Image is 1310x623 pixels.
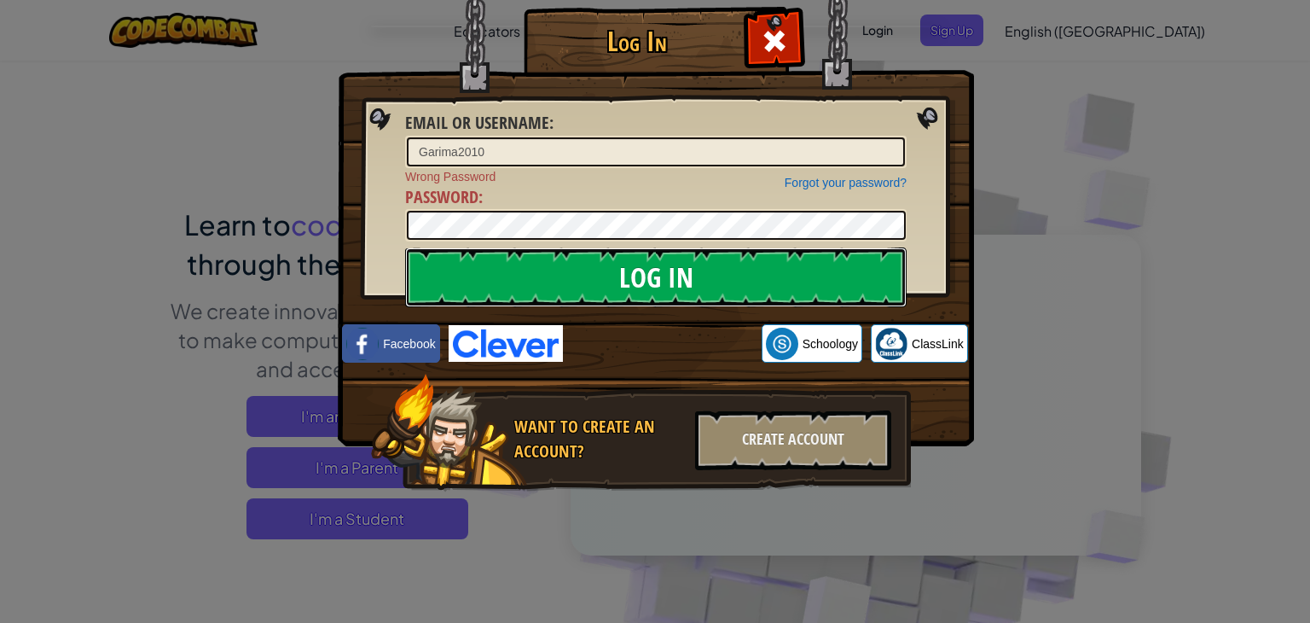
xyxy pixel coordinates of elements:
[346,328,379,360] img: facebook_small.png
[383,335,435,352] span: Facebook
[875,328,907,360] img: classlink-logo-small.png
[405,111,554,136] label: :
[803,335,858,352] span: Schoology
[766,328,798,360] img: schoology.png
[405,247,907,307] input: Log In
[695,410,891,470] div: Create Account
[563,325,762,363] iframe: Sign in with Google Button
[405,185,478,208] span: Password
[514,415,685,463] div: Want to create an account?
[785,176,907,189] a: Forgot your password?
[912,335,964,352] span: ClassLink
[528,26,745,56] h1: Log In
[449,325,563,362] img: clever-logo-blue.png
[405,168,907,185] span: Wrong Password
[405,111,549,134] span: Email or Username
[405,185,483,210] label: :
